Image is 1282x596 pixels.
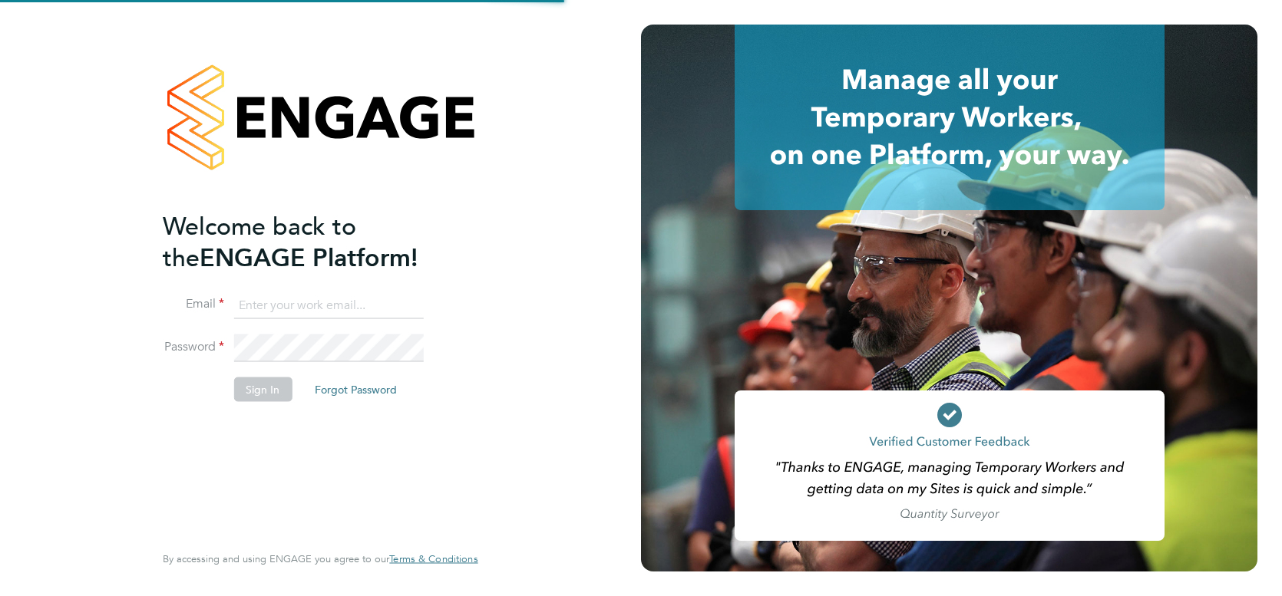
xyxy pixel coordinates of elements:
[163,211,356,272] span: Welcome back to the
[302,377,409,402] button: Forgot Password
[163,339,224,355] label: Password
[163,210,462,273] h2: ENGAGE Platform!
[163,552,477,565] span: By accessing and using ENGAGE you agree to our
[389,553,477,565] a: Terms & Conditions
[233,377,292,402] button: Sign In
[163,296,224,312] label: Email
[233,291,423,319] input: Enter your work email...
